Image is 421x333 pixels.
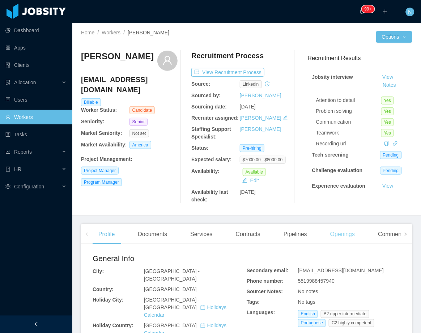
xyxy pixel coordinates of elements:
b: Market Seniority: [81,130,122,136]
a: [PERSON_NAME] [240,115,281,121]
b: Worker Status: [81,107,117,113]
span: Program Manager [81,178,122,186]
h3: [PERSON_NAME] [81,51,154,62]
i: icon: calendar [200,323,205,328]
span: [GEOGRAPHIC_DATA] [144,287,197,293]
div: Communication [316,118,381,126]
h4: Recruitment Process [191,51,264,61]
i: icon: left [85,232,89,236]
b: City: [93,269,104,274]
div: Attention to detail [316,97,381,104]
span: Project Manager [81,167,119,175]
a: View [380,74,396,80]
i: icon: book [5,167,10,172]
div: No tags [298,299,401,306]
span: [EMAIL_ADDRESS][DOMAIN_NAME] [298,268,384,274]
button: icon: editEdit [239,176,262,185]
b: Source: [191,81,210,87]
a: [PERSON_NAME] [240,93,281,98]
span: Pre-hiring [240,144,264,152]
i: icon: history [265,81,270,86]
button: Notes [380,81,399,90]
i: icon: user [162,55,173,65]
div: Recording url [316,140,381,148]
span: B2 upper intermediate [321,310,369,318]
b: Holiday City: [93,297,124,303]
span: America [129,141,151,149]
a: icon: profileTasks [5,127,67,142]
button: icon: exportView Recruitment Process [191,68,264,77]
div: Pipelines [278,224,313,244]
span: [PERSON_NAME] [128,30,169,35]
i: icon: solution [5,80,10,85]
span: [DATE] [240,189,256,195]
span: Yes [381,118,394,126]
h2: General Info [93,253,247,264]
i: icon: calendar [200,305,205,310]
span: Configuration [14,184,44,189]
i: icon: setting [5,184,10,189]
div: Openings [324,224,361,244]
i: icon: plus [383,9,388,14]
a: icon: userWorkers [5,110,67,124]
i: icon: right [404,232,408,236]
b: Sourced by: [191,93,221,98]
b: Holiday Country: [93,323,133,329]
span: English [298,310,318,318]
span: Senior [129,118,148,126]
strong: Jobsity interview [312,74,353,80]
span: Yes [381,97,394,104]
a: icon: link [393,141,398,146]
div: Documents [132,224,173,244]
span: Billable [81,98,101,106]
i: icon: line-chart [5,149,10,154]
b: Sourcing date: [191,104,227,110]
b: Secondary email: [247,268,289,274]
span: linkedin [240,80,262,88]
div: Profile [93,224,120,244]
div: Services [184,224,218,244]
span: Yes [381,129,394,137]
div: Contracts [230,224,266,244]
span: C2 highly competent [329,319,374,327]
a: icon: auditClients [5,58,67,72]
b: Availability last check: [191,189,228,202]
b: Staffing Support Specialist: [191,126,231,140]
b: Phone number: [247,278,284,284]
span: / [97,30,99,35]
h4: [EMAIL_ADDRESS][DOMAIN_NAME] [81,74,178,95]
i: icon: bell [360,9,365,14]
span: No notes [298,289,318,295]
b: Tags: [247,299,260,305]
div: Problem solving [316,107,381,115]
b: Sourcer Notes: [247,289,283,295]
b: Status: [191,145,208,151]
span: [DATE] [240,104,256,110]
i: icon: copy [384,141,389,146]
span: Reports [14,149,32,155]
span: 5519988457940 [298,278,335,284]
b: Project Management : [81,156,132,162]
b: Country: [93,287,114,293]
span: / [123,30,125,35]
div: Comments [373,224,412,244]
b: Availability: [191,168,220,174]
div: Teamwork [316,129,381,137]
b: Market Availability: [81,142,127,148]
a: View [380,183,396,189]
span: Pending [380,151,402,159]
span: [GEOGRAPHIC_DATA] - [GEOGRAPHIC_DATA] [144,297,226,318]
button: Optionsicon: down [376,31,412,43]
span: Yes [381,107,394,115]
span: Portuguese [298,319,326,327]
span: N [408,8,412,16]
a: [PERSON_NAME] [240,126,281,132]
span: [GEOGRAPHIC_DATA] - [GEOGRAPHIC_DATA] [144,269,200,282]
span: Not set [129,129,149,137]
b: Languages: [247,310,275,316]
strong: Tech screening [312,152,349,158]
strong: Challenge evaluation [312,167,363,173]
span: HR [14,166,21,172]
span: Allocation [14,80,36,85]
